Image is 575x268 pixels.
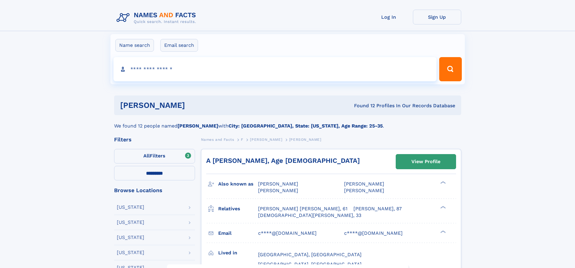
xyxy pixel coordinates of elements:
a: A [PERSON_NAME], Age [DEMOGRAPHIC_DATA] [206,157,360,164]
button: Search Button [439,57,462,81]
a: [PERSON_NAME] [PERSON_NAME], 61 [258,205,347,212]
div: [US_STATE] [117,220,144,225]
div: Filters [114,137,195,142]
span: [PERSON_NAME] [344,188,384,193]
div: ❯ [439,205,446,209]
div: ❯ [439,230,446,234]
label: Name search [115,39,154,52]
div: [US_STATE] [117,250,144,255]
h3: Lived in [218,248,258,258]
span: [PERSON_NAME] [289,137,321,142]
label: Email search [160,39,198,52]
a: [PERSON_NAME], 87 [353,205,402,212]
span: [GEOGRAPHIC_DATA], [GEOGRAPHIC_DATA] [258,261,362,267]
div: Browse Locations [114,188,195,193]
span: F [241,137,243,142]
img: Logo Names and Facts [114,10,201,26]
a: Log In [365,10,413,24]
h3: Also known as [218,179,258,189]
h1: [PERSON_NAME] [120,102,270,109]
div: We found 12 people named with . [114,115,461,130]
span: [GEOGRAPHIC_DATA], [GEOGRAPHIC_DATA] [258,252,362,257]
label: Filters [114,149,195,163]
a: Names and Facts [201,136,234,143]
b: City: [GEOGRAPHIC_DATA], State: [US_STATE], Age Range: 25-35 [228,123,383,129]
div: [US_STATE] [117,205,144,210]
span: [PERSON_NAME] [250,137,282,142]
a: [PERSON_NAME] [250,136,282,143]
a: F [241,136,243,143]
span: [PERSON_NAME] [258,181,298,187]
b: [PERSON_NAME] [177,123,218,129]
h3: Relatives [218,204,258,214]
a: View Profile [396,154,456,169]
div: Found 12 Profiles In Our Records Database [270,102,455,109]
input: search input [113,57,437,81]
div: ❯ [439,181,446,185]
span: [PERSON_NAME] [344,181,384,187]
a: Sign Up [413,10,461,24]
span: [PERSON_NAME] [258,188,298,193]
span: All [143,153,150,159]
div: View Profile [411,155,440,169]
div: [US_STATE] [117,235,144,240]
a: [DEMOGRAPHIC_DATA][PERSON_NAME], 33 [258,212,361,219]
h3: Email [218,228,258,238]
